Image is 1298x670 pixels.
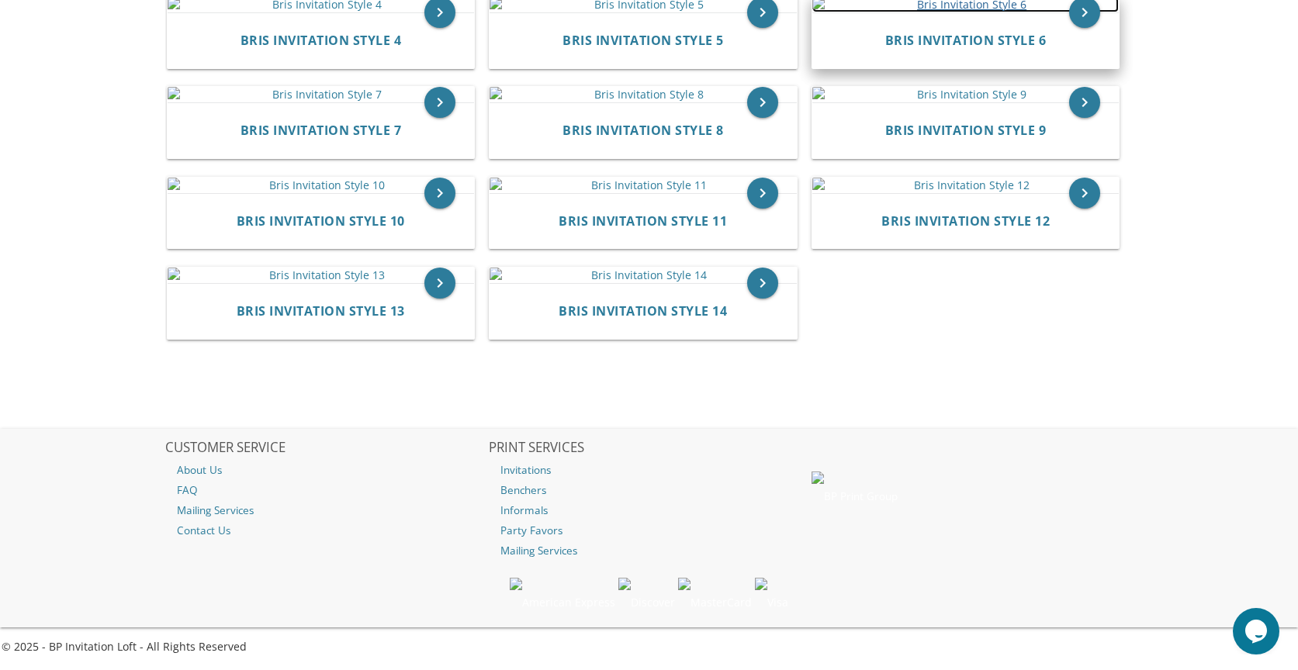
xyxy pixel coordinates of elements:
a: Informals [489,500,810,520]
img: Bris Invitation Style 13 [168,268,475,283]
a: Benchers [489,480,810,500]
a: Mailing Services [165,500,486,520]
img: Bris Invitation Style 8 [490,87,797,102]
a: Bris Invitation Style 9 [885,123,1047,138]
h2: PRINT SERVICES [489,440,810,456]
a: Bris Invitation Style 8 [562,123,724,138]
span: Bris Invitation Style 4 [241,32,402,49]
a: keyboard_arrow_right [747,87,778,118]
img: Bris Invitation Style 9 [812,87,1120,102]
img: Visa [755,578,788,627]
a: Bris Invitation Style 13 [237,304,405,319]
span: Bris Invitation Style 12 [881,212,1050,230]
a: Invitations [489,460,810,480]
img: Bris Invitation Style 12 [812,178,1120,193]
span: Bris Invitation Style 7 [241,122,402,139]
span: Bris Invitation Style 6 [885,32,1047,49]
span: Bris Invitation Style 5 [562,32,724,49]
img: American Express [510,578,615,627]
a: keyboard_arrow_right [424,178,455,209]
a: keyboard_arrow_right [747,268,778,299]
img: Bris Invitation Style 7 [168,87,475,102]
a: Bris Invitation Style 10 [237,214,405,229]
img: Bris Invitation Style 10 [168,178,475,193]
span: Bris Invitation Style 9 [885,122,1047,139]
a: FAQ [165,480,486,500]
a: keyboard_arrow_right [1069,87,1100,118]
a: keyboard_arrow_right [424,268,455,299]
a: Party Favors [489,520,810,540]
h2: CUSTOMER SERVICE [165,440,486,456]
a: keyboard_arrow_right [1069,178,1100,209]
img: Bris Invitation Style 11 [490,178,797,193]
img: Discover [618,578,675,627]
a: Mailing Services [489,540,810,561]
a: Bris Invitation Style 12 [881,214,1050,229]
a: Bris Invitation Style 5 [562,33,724,48]
span: Bris Invitation Style 14 [559,302,727,319]
span: Bris Invitation Style 10 [237,212,405,230]
iframe: chat widget [1233,608,1282,654]
a: Bris Invitation Style 7 [241,123,402,138]
a: Bris Invitation Style 4 [241,33,402,48]
img: BP Print Group [812,471,898,521]
a: Bris Invitation Style 11 [559,214,727,229]
a: keyboard_arrow_right [747,178,778,209]
span: Bris Invitation Style 8 [562,122,724,139]
a: keyboard_arrow_right [424,87,455,118]
span: Bris Invitation Style 13 [237,302,405,319]
a: Contact Us [165,520,486,540]
a: Bris Invitation Style 14 [559,304,727,319]
img: MasterCard [678,578,752,627]
a: Bris Invitation Style 6 [885,33,1047,48]
a: About Us [165,460,486,480]
span: Bris Invitation Style 11 [559,212,727,230]
img: Bris Invitation Style 14 [490,268,797,283]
